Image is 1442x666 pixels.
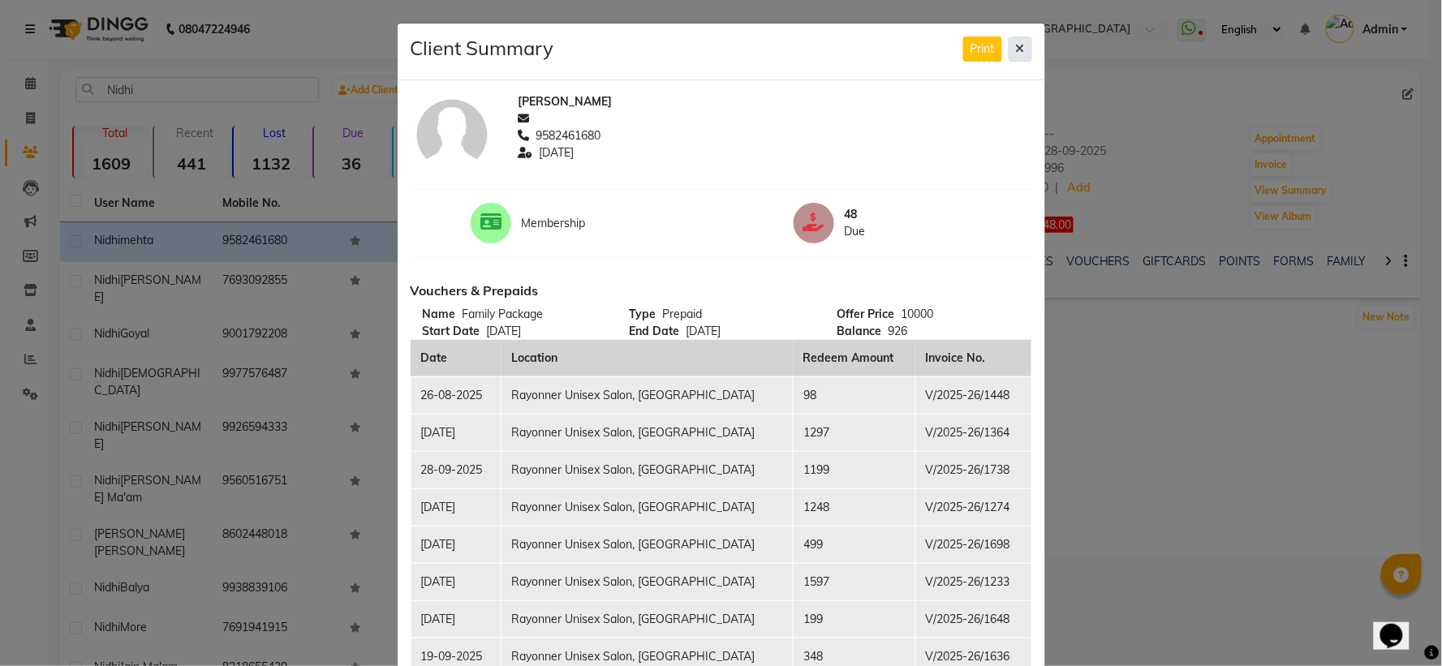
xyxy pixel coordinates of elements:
span: Prepaid [663,307,703,321]
td: V/2025-26/1738 [915,451,1031,488]
span: Family Package [463,307,544,321]
td: 1597 [794,563,916,600]
span: Offer Price [837,306,894,323]
span: 48 [844,206,971,223]
span: Balance [837,323,881,340]
td: 1199 [794,451,916,488]
td: Rayonner Unisex Salon, [GEOGRAPHIC_DATA] [501,526,794,563]
td: V/2025-26/1448 [915,376,1031,414]
span: Name [423,306,456,323]
span: [PERSON_NAME] [518,93,612,110]
iframe: chat widget [1374,601,1426,650]
td: V/2025-26/1698 [915,526,1031,563]
td: 199 [794,600,916,638]
td: 98 [794,376,916,414]
span: 9582461680 [536,127,600,144]
td: 26-08-2025 [411,376,501,414]
td: [DATE] [411,526,501,563]
td: V/2025-26/1364 [915,414,1031,451]
span: Type [630,306,656,323]
td: Rayonner Unisex Salon, [GEOGRAPHIC_DATA] [501,488,794,526]
th: Location [501,340,794,377]
button: Print [963,37,1002,62]
span: [DATE] [487,324,522,338]
td: Rayonner Unisex Salon, [GEOGRAPHIC_DATA] [501,376,794,414]
th: Date [411,340,501,377]
span: 10000 [901,307,933,321]
span: 926 [888,324,907,338]
td: [DATE] [411,414,501,451]
td: [DATE] [411,600,501,638]
td: V/2025-26/1274 [915,488,1031,526]
td: Rayonner Unisex Salon, [GEOGRAPHIC_DATA] [501,414,794,451]
span: Due [844,223,971,240]
td: [DATE] [411,563,501,600]
td: Rayonner Unisex Salon, [GEOGRAPHIC_DATA] [501,600,794,638]
td: 1297 [794,414,916,451]
td: V/2025-26/1648 [915,600,1031,638]
th: Redeem Amount [794,340,916,377]
td: Rayonner Unisex Salon, [GEOGRAPHIC_DATA] [501,451,794,488]
td: 1248 [794,488,916,526]
h4: Client Summary [411,37,554,60]
h6: Vouchers & Prepaids [411,283,1032,299]
span: [DATE] [539,144,574,161]
th: Invoice No. [915,340,1031,377]
td: [DATE] [411,488,501,526]
span: [DATE] [687,324,721,338]
span: Start Date [423,323,480,340]
td: Rayonner Unisex Salon, [GEOGRAPHIC_DATA] [501,563,794,600]
td: V/2025-26/1233 [915,563,1031,600]
td: 499 [794,526,916,563]
span: Membership [521,215,648,232]
td: 28-09-2025 [411,451,501,488]
span: End Date [630,323,680,340]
